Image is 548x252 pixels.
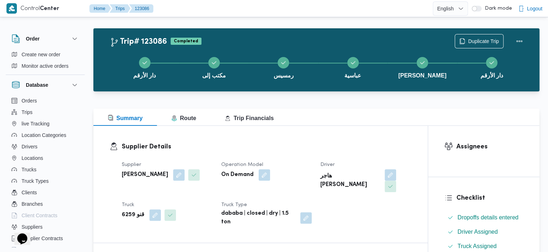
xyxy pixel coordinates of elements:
[458,228,498,236] span: Driver Assigned
[22,62,69,70] span: Monitor active orders
[22,234,63,243] span: Supplier Contracts
[22,188,37,197] span: Clients
[22,223,42,231] span: Suppliers
[344,71,361,80] span: عباسية
[458,243,497,249] span: Truck Assigned
[171,38,201,45] span: Completed
[142,60,148,66] svg: Step 1 is complete
[320,172,380,189] b: هاجر [PERSON_NAME]
[11,81,79,89] button: Database
[171,115,196,121] span: Route
[22,177,48,185] span: Truck Types
[445,212,523,223] button: Dropoffs details entered
[108,115,143,121] span: Summary
[387,48,457,86] button: [PERSON_NAME]
[225,115,274,121] span: Trip Financials
[9,152,82,164] button: Locations
[11,34,79,43] button: Order
[458,229,498,235] span: Driver Assigned
[9,187,82,198] button: Clients
[22,50,60,59] span: Create new order
[9,118,82,129] button: live Tracking
[9,175,82,187] button: Truck Types
[22,200,43,208] span: Branches
[9,233,82,244] button: Supplier Contracts
[122,203,134,207] span: Truck
[174,39,198,43] b: Completed
[179,48,249,86] button: مكتب إلى
[249,48,318,86] button: رمسيس
[89,4,111,13] button: Home
[221,171,254,179] b: On Demand
[280,60,286,66] svg: Step 3 is complete
[6,3,17,14] img: X8yXhbKr1z7QwAAAABJRU5ErkJggg==
[133,71,156,80] span: دار الأرقم
[22,96,37,105] span: Orders
[9,95,82,106] button: Orders
[110,48,179,86] button: دار الأرقم
[318,48,387,86] button: عباسية
[122,162,141,167] span: Supplier
[211,60,217,66] svg: Step 2 is complete
[320,162,335,167] span: Driver
[482,6,512,11] span: Dark mode
[273,71,293,80] span: رمسيس
[419,60,425,66] svg: Step 5 is complete
[9,129,82,141] button: Location Categories
[122,142,412,152] h3: Supplier Details
[398,71,446,80] span: [PERSON_NAME]
[9,49,82,60] button: Create new order
[22,211,57,220] span: Client Contracts
[527,4,542,13] span: Logout
[9,141,82,152] button: Drivers
[7,223,30,245] iframe: chat widget
[458,242,497,251] span: Truck Assigned
[22,108,33,117] span: Trips
[457,48,526,86] button: دار الأرقم
[455,34,503,48] button: Duplicate Trip
[202,71,226,80] span: مكتب إلى
[22,165,36,174] span: Trucks
[468,37,499,46] span: Duplicate Trip
[445,241,523,252] button: Truck Assigned
[9,221,82,233] button: Suppliers
[489,60,494,66] svg: Step 6 is complete
[512,34,526,48] button: Actions
[221,209,296,227] b: dababa | closed | dry | 1.5 ton
[480,71,503,80] span: دار الأرقم
[9,210,82,221] button: Client Contracts
[9,164,82,175] button: Trucks
[110,37,167,47] h2: Trip# 123086
[26,81,48,89] h3: Database
[129,4,153,13] button: 123086
[22,142,37,151] span: Drivers
[6,95,85,250] div: Database
[458,214,519,220] span: Dropoffs details entered
[515,1,545,16] button: Logout
[456,142,523,152] h3: Assignees
[40,6,59,11] b: Center
[122,171,168,179] b: [PERSON_NAME]
[221,203,247,207] span: Truck Type
[350,60,356,66] svg: Step 4 is complete
[122,211,144,219] b: قنو 6259
[9,106,82,118] button: Trips
[456,193,523,203] h3: Checklist
[22,154,43,162] span: Locations
[22,131,66,139] span: Location Categories
[6,49,85,75] div: Order
[445,226,523,238] button: Driver Assigned
[9,198,82,210] button: Branches
[221,162,263,167] span: Operation Model
[22,119,50,128] span: live Tracking
[9,60,82,72] button: Monitor active orders
[458,213,519,222] span: Dropoffs details entered
[26,34,40,43] h3: Order
[110,4,130,13] button: Trips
